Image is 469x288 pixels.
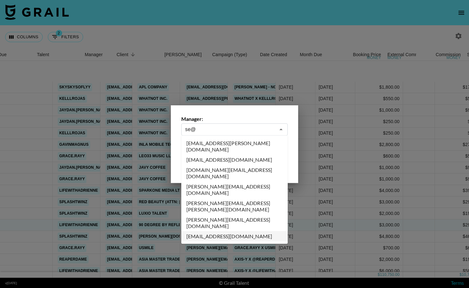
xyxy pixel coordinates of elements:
li: [DOMAIN_NAME][EMAIL_ADDRESS][DOMAIN_NAME] [181,165,288,181]
li: [PERSON_NAME][EMAIL_ADDRESS][DOMAIN_NAME] [181,181,288,198]
li: [PERSON_NAME][EMAIL_ADDRESS][PERSON_NAME][DOMAIN_NAME] [181,198,288,215]
button: Close [277,125,285,134]
li: [EMAIL_ADDRESS][DOMAIN_NAME] [181,231,288,241]
li: [EMAIL_ADDRESS][PERSON_NAME][DOMAIN_NAME] [181,138,288,155]
label: Manager: [181,116,288,122]
li: [EMAIL_ADDRESS][DOMAIN_NAME] [181,155,288,165]
li: [PERSON_NAME][EMAIL_ADDRESS][DOMAIN_NAME] [181,215,288,231]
